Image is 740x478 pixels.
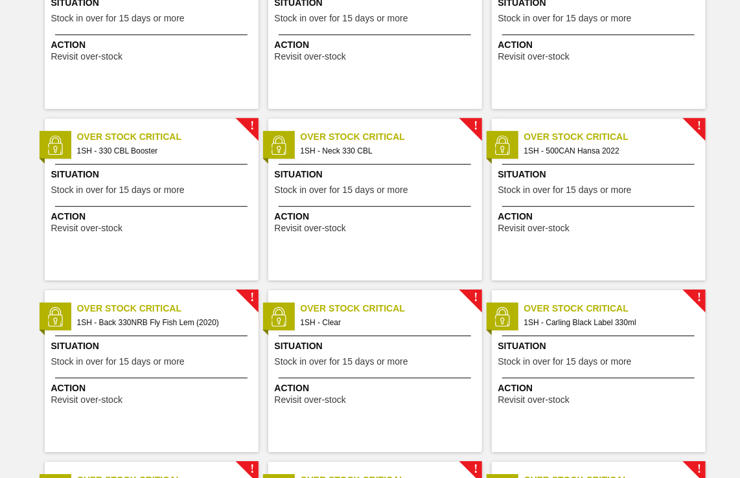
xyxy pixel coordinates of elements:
[301,315,472,330] span: 1SH - Clear
[524,130,706,144] span: Over Stock Critical
[51,339,255,353] span: Situation
[301,302,482,315] span: Over Stock Critical
[45,307,65,326] img: status
[275,223,346,233] span: Revisit over-stock
[697,121,701,131] span: !
[275,38,479,52] span: Action
[77,144,248,158] span: 1SH - 330 CBL Booster
[250,464,254,474] span: !
[474,293,478,302] span: !
[275,381,479,395] span: Action
[77,302,259,315] span: Over Stock Critical
[269,307,288,326] img: status
[524,315,695,330] span: 1SH - Carling Black Label 330ml
[498,52,570,62] span: Revisit over-stock
[250,293,254,302] span: !
[498,381,702,395] span: Action
[498,38,702,52] span: Action
[301,130,482,144] span: Over Stock Critical
[524,302,706,315] span: Over Stock Critical
[51,223,122,233] span: Revisit over-stock
[275,185,408,195] span: Stock in over for 15 days or more
[498,339,702,353] span: Situation
[492,307,512,326] img: status
[77,315,248,330] span: 1SH - Back 330NRB Fly Fish Lem (2020)
[275,357,408,367] span: Stock in over for 15 days or more
[51,38,255,52] span: Action
[51,395,122,405] span: Revisit over-stock
[697,293,701,302] span: !
[498,168,702,181] span: Situation
[250,121,254,131] span: !
[498,185,632,195] span: Stock in over for 15 days or more
[498,395,570,405] span: Revisit over-stock
[275,168,479,181] span: Situation
[45,135,65,155] img: status
[498,357,632,367] span: Stock in over for 15 days or more
[524,144,695,158] span: 1SH - 500CAN Hansa 2022
[275,14,408,23] span: Stock in over for 15 days or more
[269,135,288,155] img: status
[474,464,478,474] span: !
[275,52,346,62] span: Revisit over-stock
[51,185,185,195] span: Stock in over for 15 days or more
[51,381,255,395] span: Action
[51,357,185,367] span: Stock in over for 15 days or more
[474,121,478,131] span: !
[51,210,255,223] span: Action
[697,464,701,474] span: !
[51,14,185,23] span: Stock in over for 15 days or more
[498,210,702,223] span: Action
[492,135,512,155] img: status
[275,395,346,405] span: Revisit over-stock
[51,168,255,181] span: Situation
[77,130,259,144] span: Over Stock Critical
[498,14,632,23] span: Stock in over for 15 days or more
[498,223,570,233] span: Revisit over-stock
[275,339,479,353] span: Situation
[51,52,122,62] span: Revisit over-stock
[301,144,472,158] span: 1SH - Neck 330 CBL
[275,210,479,223] span: Action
